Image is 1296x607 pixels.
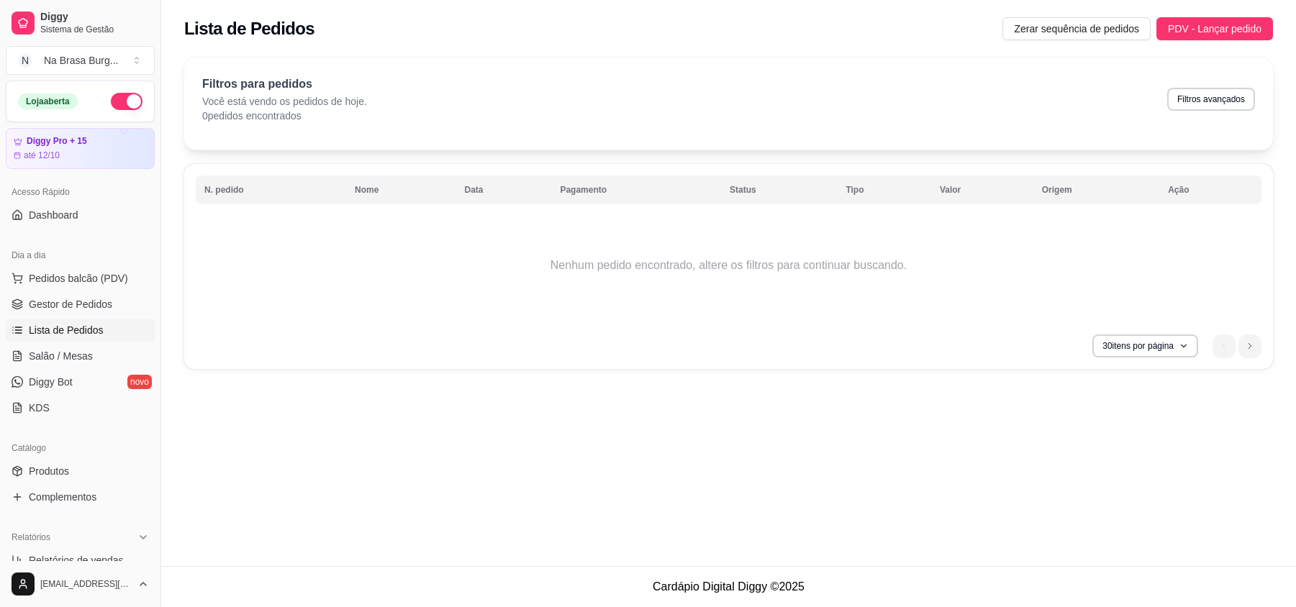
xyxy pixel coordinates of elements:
div: Na Brasa Burg ... [44,53,119,68]
span: Relatórios [12,531,50,543]
span: Diggy [40,11,149,24]
p: Filtros para pedidos [202,76,367,93]
a: Lista de Pedidos [6,319,155,342]
a: Relatórios de vendas [6,549,155,572]
td: Nenhum pedido encontrado, altere os filtros para continuar buscando. [196,208,1261,323]
span: Lista de Pedidos [29,323,104,337]
h2: Lista de Pedidos [184,17,314,40]
button: Pedidos balcão (PDV) [6,267,155,290]
span: [EMAIL_ADDRESS][DOMAIN_NAME] [40,578,132,590]
button: PDV - Lançar pedido [1156,17,1273,40]
a: Complementos [6,485,155,508]
a: Gestor de Pedidos [6,293,155,316]
th: Ação [1159,175,1261,204]
p: 0 pedidos encontrados [202,109,367,123]
th: Origem [1033,175,1159,204]
article: até 12/10 [24,150,60,161]
span: Pedidos balcão (PDV) [29,271,128,286]
th: Status [721,175,837,204]
span: Diggy Bot [29,375,73,389]
span: Complementos [29,490,96,504]
th: Tipo [837,175,931,204]
a: Produtos [6,460,155,483]
a: Diggy Botnovo [6,370,155,393]
button: [EMAIL_ADDRESS][DOMAIN_NAME] [6,567,155,601]
a: Salão / Mesas [6,344,155,368]
a: Dashboard [6,204,155,227]
span: PDV - Lançar pedido [1168,21,1261,37]
nav: pagination navigation [1205,327,1269,365]
span: Gestor de Pedidos [29,297,112,311]
th: N. pedido [196,175,346,204]
button: Zerar sequência de pedidos [1002,17,1151,40]
div: Dia a dia [6,244,155,267]
th: Data [456,175,551,204]
button: Filtros avançados [1167,88,1255,111]
article: Diggy Pro + 15 [27,136,87,147]
span: Produtos [29,464,69,478]
span: N [18,53,32,68]
div: Catálogo [6,437,155,460]
span: Sistema de Gestão [40,24,149,35]
div: Acesso Rápido [6,181,155,204]
span: Dashboard [29,208,78,222]
span: Zerar sequência de pedidos [1014,21,1139,37]
th: Pagamento [551,175,721,204]
button: 30itens por página [1092,334,1198,357]
span: Relatórios de vendas [29,553,124,567]
th: Nome [346,175,456,204]
button: Alterar Status [111,93,142,110]
span: Salão / Mesas [29,349,93,363]
li: next page button [1238,334,1261,357]
footer: Cardápio Digital Diggy © 2025 [161,566,1296,607]
a: DiggySistema de Gestão [6,6,155,40]
a: KDS [6,396,155,419]
th: Valor [931,175,1033,204]
div: Loja aberta [18,93,78,109]
p: Você está vendo os pedidos de hoje. [202,94,367,109]
button: Select a team [6,46,155,75]
a: Diggy Pro + 15até 12/10 [6,128,155,169]
span: KDS [29,401,50,415]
